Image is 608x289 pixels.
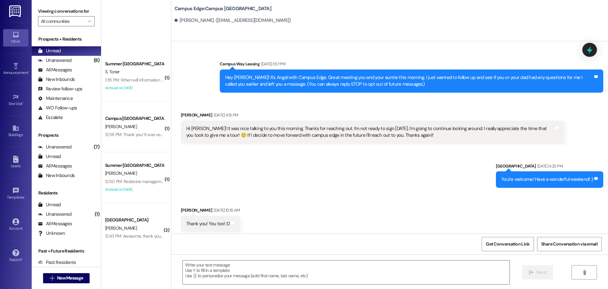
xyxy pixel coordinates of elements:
[105,233,251,239] div: 12:43 PM: Awesome, thank you so much for replying so fast!! 😊 this helps a ton!
[3,185,28,202] a: Templates •
[3,216,28,233] a: Account
[38,48,61,54] div: Unread
[3,123,28,140] a: Buildings
[186,220,230,227] div: Thank you! You too! :D
[522,265,553,279] button: Send
[23,101,24,105] span: •
[32,190,101,196] div: Residents
[50,276,54,281] i: 
[38,67,72,73] div: All Messages
[3,92,28,109] a: Site Visit •
[105,217,164,223] div: [GEOGRAPHIC_DATA]
[38,201,61,208] div: Unread
[186,125,554,139] div: Hi [PERSON_NAME]! It was nice talking to you this morning. Thanks for reaching out. I'm not ready...
[32,132,101,139] div: Prospects
[38,153,61,160] div: Unread
[105,132,206,137] div: 12:58 PM: Thank you! It was very helpful to look around.
[38,86,82,92] div: Review follow-ups
[38,95,73,102] div: Maintenance
[536,163,563,169] div: [DATE] 4:25 PM
[93,209,101,219] div: (1)
[104,186,164,194] div: Archived on [DATE]
[38,172,75,179] div: New Inbounds
[174,17,291,24] div: [PERSON_NAME]. ([EMAIL_ADDRESS][DOMAIN_NAME])
[482,237,534,251] button: Get Conversation Link
[92,56,101,65] div: (8)
[225,74,593,88] div: Hey [PERSON_NAME]! It's Angel with Campus Edge. Great meeting you and your auntie this morning. I...
[38,144,72,150] div: Unanswered
[212,112,238,118] div: [DATE] 4:15 PM
[104,84,164,92] div: Archived on [DATE]
[38,163,72,169] div: All Messages
[260,61,285,67] div: [DATE] 1:57 PM
[32,36,101,43] div: Prospects + Residents
[9,5,22,17] img: ResiDesk Logo
[212,207,240,213] div: [DATE] 10:15 AM
[181,207,240,216] div: [PERSON_NAME]
[174,5,271,12] b: Campus Edge: Campus [GEOGRAPHIC_DATA]
[501,176,593,183] div: You're welcome! Have a wonderful weekend! :)
[105,77,221,83] div: 1:35 PM: When will information be sent out about move-in day?
[38,6,95,16] label: Viewing conversations for
[38,220,72,227] div: All Messages
[536,269,546,276] span: Send
[43,273,90,283] button: New Message
[3,247,28,265] a: Support
[529,270,534,275] i: 
[24,194,25,199] span: •
[32,248,101,254] div: Past + Future Residents
[582,270,587,275] i: 
[537,237,602,251] button: Share Conversation via email
[38,76,75,83] div: New Inbounds
[105,170,137,176] span: [PERSON_NAME]
[38,230,65,237] div: Unknown
[486,241,529,247] span: Get Conversation Link
[105,69,119,75] span: S. Toner
[92,142,101,152] div: (7)
[38,105,77,111] div: WO Follow-ups
[3,154,28,171] a: Leads
[105,115,164,122] div: Campus [GEOGRAPHIC_DATA]
[105,61,164,67] div: Summer [GEOGRAPHIC_DATA]
[541,241,598,247] span: Share Conversation via email
[220,61,603,69] div: Campus Way Leasing
[38,211,72,218] div: Unanswered
[38,114,63,121] div: Escalate
[57,275,83,281] span: New Message
[41,16,85,26] input: All communities
[3,29,28,46] a: Inbox
[105,124,137,129] span: [PERSON_NAME]
[28,69,29,74] span: •
[38,259,76,266] div: Past Residents
[181,112,564,121] div: [PERSON_NAME]
[38,57,72,64] div: Unanswered
[496,163,603,172] div: [GEOGRAPHIC_DATA]
[105,225,137,231] span: [PERSON_NAME]
[88,19,91,24] i: 
[105,162,164,169] div: Summer [GEOGRAPHIC_DATA]
[105,179,606,184] div: 12:50 PM: Redstone management's reputation is terrible, and since submitting our applications we'...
